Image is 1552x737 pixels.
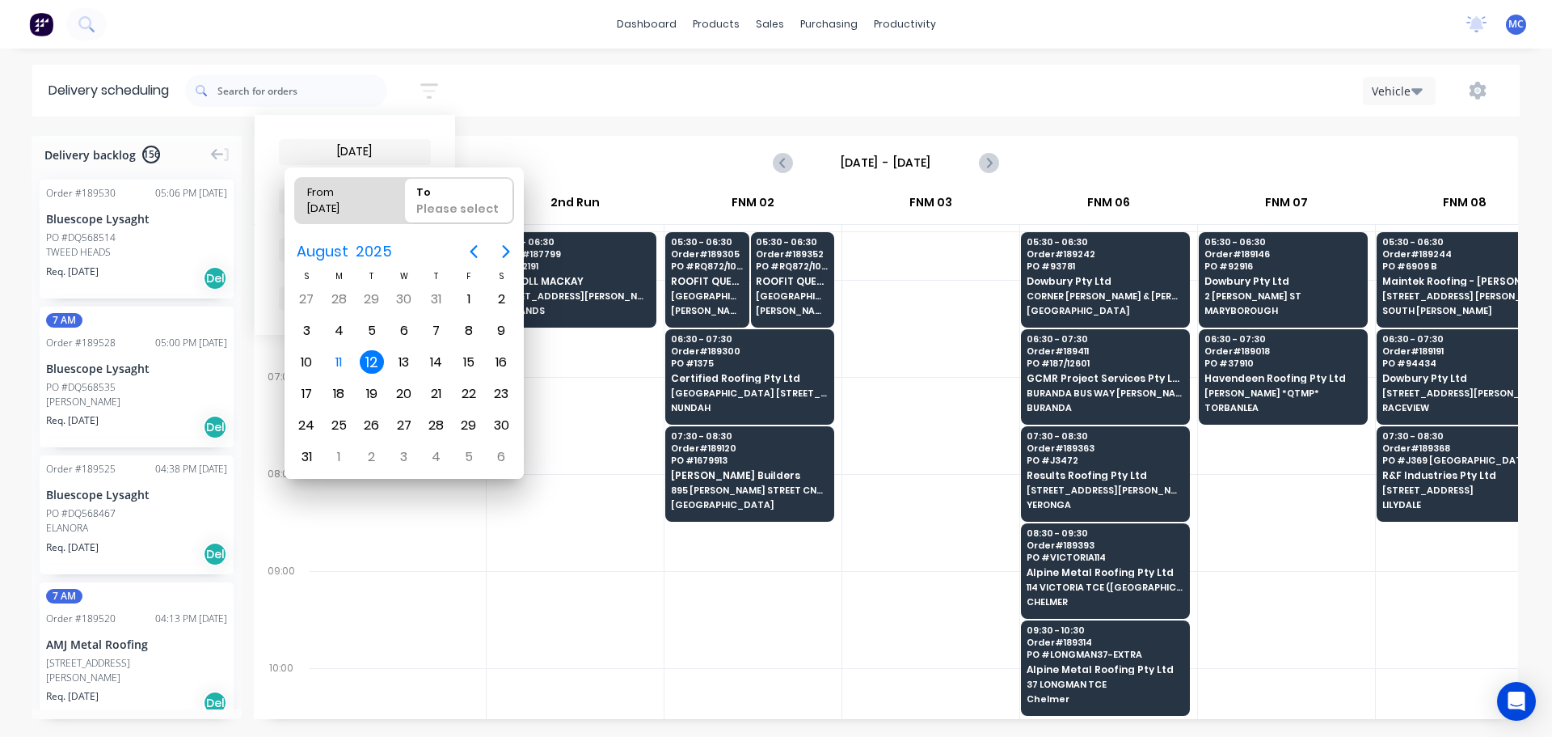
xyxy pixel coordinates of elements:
[457,382,481,406] div: Friday, August 22, 2025
[756,291,828,301] span: [GEOGRAPHIC_DATA][PERSON_NAME][STREET_ADDRESS][PERSON_NAME]
[327,350,351,375] div: Today, Monday, August 11, 2025
[1027,403,1183,413] span: BURANDA
[1027,358,1183,368] span: PO # 187/12601
[352,237,395,266] span: 2025
[671,470,828,481] span: [PERSON_NAME] Builders
[356,269,388,283] div: T
[392,350,416,375] div: Wednesday, August 13, 2025
[420,269,453,283] div: T
[1027,567,1183,578] span: Alpine Metal Roofing Pty Ltd
[671,485,828,495] span: 895 [PERSON_NAME] STREET CNR OF WANDOO ST
[203,415,227,439] div: Del
[493,306,650,316] span: RICHLANDS
[29,12,53,36] img: Factory
[410,178,508,201] div: To
[1027,664,1183,675] span: Alpine Metal Roofing Pty Ltd
[866,12,944,36] div: productivity
[280,140,430,164] input: Required Date
[392,413,416,438] div: Wednesday, August 27, 2025
[392,382,416,406] div: Wednesday, August 20, 2025
[290,269,323,283] div: S
[424,445,449,469] div: Thursday, September 4, 2025
[46,186,116,201] div: Order # 189530
[1204,388,1361,398] span: [PERSON_NAME] *QTMP*
[671,431,828,441] span: 07:30 - 08:30
[327,413,351,438] div: Monday, August 25, 2025
[493,249,650,259] span: Order # 187799
[1027,291,1183,301] span: CORNER [PERSON_NAME] & [PERSON_NAME]
[46,540,99,555] span: Req. [DATE]
[1382,334,1539,344] span: 06:30 - 07:30
[748,12,792,36] div: sales
[294,319,318,343] div: Sunday, August 3, 2025
[1382,470,1539,481] span: R&F Industries Pty Ltd
[1204,237,1361,247] span: 05:30 - 06:30
[1198,188,1375,224] div: FNM 07
[323,269,355,283] div: M
[392,445,416,469] div: Wednesday, September 3, 2025
[1382,500,1539,510] span: LILYDALE
[457,413,481,438] div: Friday, August 29, 2025
[46,395,227,409] div: [PERSON_NAME]
[1027,276,1183,286] span: Dowbury Pty Ltd
[155,186,227,201] div: 05:06 PM [DATE]
[254,464,309,561] div: 08:00
[756,306,828,316] span: [PERSON_NAME]
[489,287,513,311] div: Saturday, August 2, 2025
[1372,83,1419,100] div: Vehicle
[155,612,227,626] div: 04:13 PM [DATE]
[424,350,449,375] div: Thursday, August 14, 2025
[46,506,116,521] div: PO #DQ568467
[392,287,416,311] div: Wednesday, July 30, 2025
[671,373,828,383] span: Certified Roofing Pty Ltd
[1382,249,1539,259] span: Order # 189244
[756,249,828,259] span: Order # 189352
[1027,306,1183,316] span: [GEOGRAPHIC_DATA]
[1382,291,1539,301] span: [STREET_ADDRESS] [PERSON_NAME][GEOGRAPHIC_DATA]
[1027,582,1183,592] span: 114 VICTORIA TCE ([GEOGRAPHIC_DATA])
[489,413,513,438] div: Saturday, August 30, 2025
[46,589,82,604] span: 7 AM
[792,12,866,36] div: purchasing
[457,319,481,343] div: Friday, August 8, 2025
[671,443,828,453] span: Order # 189120
[493,237,650,247] span: 05:30 - 06:30
[1027,680,1183,689] span: 37 LONGMAN TCE
[1382,373,1539,383] span: Dowbury Pty Ltd
[46,245,227,260] div: TWEED HEADS
[46,336,116,350] div: Order # 189528
[203,266,227,290] div: Del
[32,65,185,116] div: Delivery scheduling
[44,146,136,163] span: Delivery backlog
[1027,237,1183,247] span: 05:30 - 06:30
[1382,455,1539,465] span: PO # J369 [GEOGRAPHIC_DATA]
[1027,553,1183,562] span: PO # VICTORIA114
[489,350,513,375] div: Saturday, August 16, 2025
[1204,276,1361,286] span: Dowbury Pty Ltd
[1027,485,1183,495] span: [STREET_ADDRESS][PERSON_NAME]
[453,269,485,283] div: F
[142,146,160,163] span: 156
[46,636,227,653] div: AMJ Metal Roofing
[1382,306,1539,316] span: SOUTH [PERSON_NAME]
[487,188,664,224] div: 2nd Run
[1027,443,1183,453] span: Order # 189363
[360,382,384,406] div: Tuesday, August 19, 2025
[46,231,116,245] div: PO #DQ568514
[1027,373,1183,383] span: GCMR Project Services Pty Ltd
[1027,540,1183,550] span: Order # 189393
[671,500,828,510] span: [GEOGRAPHIC_DATA]
[842,188,1019,224] div: FNM 03
[1027,500,1183,510] span: YERONGA
[671,455,828,465] span: PO # 1679913
[294,287,318,311] div: Sunday, July 27, 2025
[1382,403,1539,413] span: RACEVIEW
[203,542,227,566] div: Del
[1027,650,1183,659] span: PO # LONGMAN37-EXTRA
[1497,682,1536,721] div: Open Intercom Messenger
[457,287,481,311] div: Friday, August 1, 2025
[671,291,743,301] span: [GEOGRAPHIC_DATA][PERSON_NAME][STREET_ADDRESS][PERSON_NAME]
[424,413,449,438] div: Thursday, August 28, 2025
[1382,443,1539,453] span: Order # 189368
[360,319,384,343] div: Tuesday, August 5, 2025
